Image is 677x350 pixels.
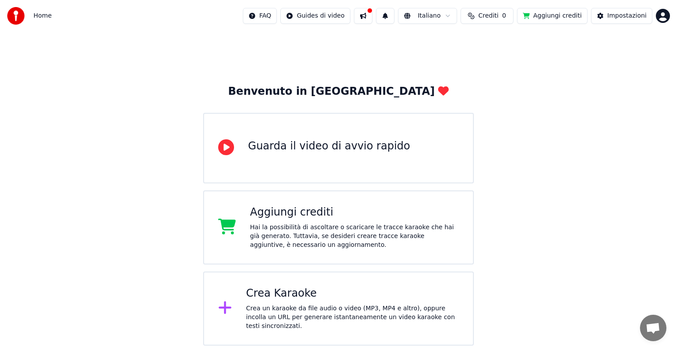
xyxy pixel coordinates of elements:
img: youka [7,7,25,25]
span: Home [33,11,52,20]
div: Crea Karaoke [246,287,459,301]
div: Aprire la chat [640,315,666,341]
button: Impostazioni [591,8,652,24]
nav: breadcrumb [33,11,52,20]
div: Benvenuto in [GEOGRAPHIC_DATA] [228,85,449,99]
div: Hai la possibilità di ascoltare o scaricare le tracce karaoke che hai già generato. Tuttavia, se ... [250,223,459,249]
div: Crea un karaoke da file audio o video (MP3, MP4 e altro), oppure incolla un URL per generare ista... [246,304,459,331]
span: Crediti [478,11,498,20]
button: FAQ [243,8,277,24]
div: Aggiungi crediti [250,205,459,220]
button: Guides di video [280,8,350,24]
div: Guarda il video di avvio rapido [248,139,410,153]
button: Aggiungi crediti [517,8,588,24]
button: Crediti0 [461,8,513,24]
span: 0 [502,11,506,20]
div: Impostazioni [607,11,647,20]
